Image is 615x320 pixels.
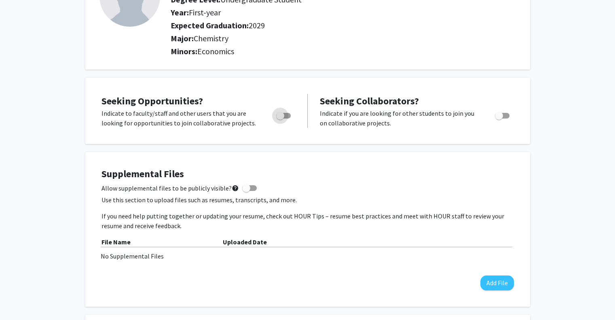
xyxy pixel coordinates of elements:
span: Allow supplemental files to be publicly visible? [101,183,239,193]
b: Uploaded Date [223,238,267,246]
p: If you need help putting together or updating your resume, check out HOUR Tips – resume best prac... [101,211,514,231]
button: Add File [480,275,514,290]
span: First-year [189,7,221,17]
mat-icon: help [232,183,239,193]
span: Seeking Opportunities? [101,95,203,107]
div: No Supplemental Files [101,251,515,261]
h2: Expected Graduation: [171,21,470,30]
h4: Supplemental Files [101,168,514,180]
h2: Year: [171,8,470,17]
h2: Major: [171,34,516,43]
h2: Minors: [171,47,516,56]
p: Indicate if you are looking for other students to join you on collaborative projects. [320,108,480,128]
div: Toggle [273,108,295,121]
span: Seeking Collaborators? [320,95,419,107]
p: Indicate to faculty/staff and other users that you are looking for opportunities to join collabor... [101,108,261,128]
span: Chemistry [194,33,228,43]
div: Toggle [492,108,514,121]
span: Economics [197,46,234,56]
p: Use this section to upload files such as resumes, transcripts, and more. [101,195,514,205]
b: File Name [101,238,131,246]
iframe: Chat [6,284,34,314]
span: 2029 [249,20,265,30]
